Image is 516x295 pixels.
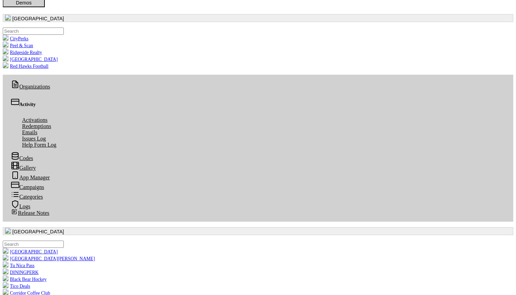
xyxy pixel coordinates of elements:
[17,128,43,136] a: Emails
[6,173,55,181] a: App Manager
[6,164,41,172] a: Gallery
[3,263,34,268] a: Tu Nica Pass
[17,141,62,149] a: Help Form Log
[3,14,513,22] button: [GEOGRAPHIC_DATA]
[3,270,39,275] a: DININGPERK
[6,183,50,191] a: Campaigns
[6,193,48,201] a: Categories
[3,284,30,289] a: Tico Deals
[3,28,513,69] ul: [GEOGRAPHIC_DATA]
[11,98,505,107] div: Activity
[3,50,42,55] a: Ridgeside Realty
[3,49,8,54] img: mqtmdW2lgt3F7IVbFvpqGuNrUBzchY4PLaWToHMU.png
[3,289,8,295] img: l9qMkhaEtrtl2KSmeQmIMMuo0MWM2yK13Spz7TvA.png
[17,135,51,143] a: Issues Log
[3,255,8,260] img: mQPUoQxfIUcZGVjFKDSEKbT27olGNZVpZjUgqHNS.png
[3,275,8,281] img: 8mwdIaqQ57Gxce0ZYLDdt4cfPpXx8QwJjnoSsc4c.png
[3,28,64,35] input: .form-control-sm
[3,35,8,40] img: KU1gjHo6iQoewuS2EEpjC7SefdV31G12oQhDVBj4.png
[3,277,47,282] a: Black Bear Hockey
[3,262,8,267] img: 47e4GQXcRwEyAopLUql7uJl1j56dh6AIYZC79JbN.png
[3,248,8,253] img: 0SBPtshqTvrgEtdEgrWk70gKnUHZpYRm94MZ5hDb.png
[3,55,8,61] img: LcHXC8OmAasj0nmL6Id6sMYcOaX2uzQAQ5e8h748.png
[5,228,11,233] img: 0SBPtshqTvrgEtdEgrWk70gKnUHZpYRm94MZ5hDb.png
[3,64,49,69] a: Red Hawks Football
[3,241,64,248] input: .form-control-sm
[3,42,8,47] img: xEJfzBn14Gqk52WXYUPJGPZZY80lB8Gpb3Y1ccPk.png
[6,202,36,210] a: Logs
[6,83,55,91] a: Organizations
[3,268,8,274] img: hvStDAXTQetlbtk3PNAXwGlwD7WEZXonuVeW2rdL.png
[3,256,95,261] a: [GEOGRAPHIC_DATA][PERSON_NAME]
[17,122,57,130] a: Redemptions
[6,209,55,217] a: Release Notes
[3,36,28,41] a: CityPerks
[3,282,8,288] img: 65Ub9Kbg6EKkVtfooX73hwGGlFbexxHlnpgbdEJ1.png
[3,227,513,235] button: [GEOGRAPHIC_DATA]
[3,43,33,48] a: Peel & Scan
[3,249,58,254] a: [GEOGRAPHIC_DATA]
[6,154,39,162] a: Codes
[5,15,11,20] img: 0SBPtshqTvrgEtdEgrWk70gKnUHZpYRm94MZ5hDb.png
[17,116,53,124] a: Activations
[3,62,8,68] img: B4TTOcektNnJKTnx2IcbGdeHDbTXjfJiwl6FNTjm.png
[3,57,58,62] a: [GEOGRAPHIC_DATA]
